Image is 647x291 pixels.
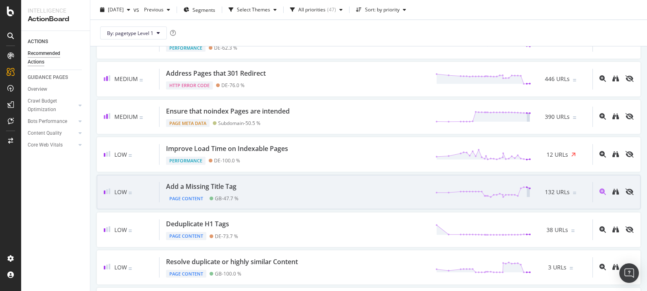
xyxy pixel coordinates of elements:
div: magnifying-glass-plus [599,226,606,233]
div: ( 47 ) [327,7,336,12]
a: binoculars [612,188,619,196]
div: eye-slash [625,226,634,233]
div: Select Themes [237,7,270,12]
a: binoculars [612,113,619,120]
div: magnifying-glass-plus [599,188,606,195]
div: Improve Load Time on Indexable Pages [166,144,288,153]
span: 446 URLs [545,75,570,83]
a: binoculars [612,263,619,271]
img: Equal [573,116,576,119]
div: binoculars [612,188,619,195]
button: Sort: by priority [353,3,409,16]
div: magnifying-glass-plus [599,113,606,120]
a: GUIDANCE PAGES [28,73,84,82]
div: Overview [28,85,47,94]
div: ActionBoard [28,15,83,24]
img: Equal [129,267,132,270]
span: Low [114,226,127,234]
div: Core Web Vitals [28,141,63,149]
div: Page Content [166,232,206,240]
div: Page Content [166,195,206,203]
button: Select Themes [225,3,280,16]
div: eye-slash [625,75,634,82]
div: Bots Performance [28,117,67,126]
span: By: pagetype Level 1 [107,29,153,36]
div: Page Meta Data [166,119,210,127]
div: Performance [166,44,205,52]
span: 3 URLs [548,263,566,271]
span: Low [114,263,127,271]
div: eye-slash [625,113,634,120]
span: 12 URLs [546,151,568,159]
img: Equal [570,267,573,269]
div: HTTP Error Code [166,81,213,90]
div: binoculars [612,75,619,82]
div: Resolve duplicate or highly similar Content [166,257,298,267]
span: vs [133,6,141,14]
div: Subdomain - 50.5 % [218,120,260,126]
span: 390 URLs [545,113,570,121]
div: binoculars [612,113,619,120]
div: binoculars [612,226,619,233]
img: Equal [140,116,143,119]
div: Intelligence [28,7,83,15]
div: DE - 73.7 % [215,233,238,239]
span: Medium [114,75,138,83]
span: Low [114,188,127,196]
img: Equal [140,79,143,81]
div: Deduplicate H1 Tags [166,219,229,229]
a: Crawl Budget Optimization [28,97,76,114]
div: eye-slash [625,151,634,158]
div: Address Pages that 301 Redirect [166,69,266,78]
div: magnifying-glass-plus [599,264,606,270]
div: ACTIONS [28,37,48,46]
span: Low [114,151,127,158]
button: Previous [141,3,173,16]
div: Open Intercom Messenger [619,263,639,283]
div: Crawl Budget Optimization [28,97,70,114]
div: Sort: by priority [365,7,400,12]
div: eye-slash [625,188,634,195]
div: GB - 47.7 % [215,195,238,201]
div: All priorities [298,7,326,12]
div: DE - 100.0 % [214,158,240,164]
button: Segments [180,3,219,16]
div: DE - 76.0 % [221,82,245,88]
img: Equal [129,154,132,157]
a: binoculars [612,226,619,234]
div: Performance [166,157,205,165]
div: GB - 100.0 % [215,271,241,277]
a: Overview [28,85,84,94]
a: binoculars [612,151,619,158]
span: 38 URLs [546,226,568,234]
a: Bots Performance [28,117,76,126]
div: binoculars [612,264,619,270]
button: By: pagetype Level 1 [100,26,167,39]
div: Content Quality [28,129,62,138]
img: Equal [573,79,576,81]
span: Segments [192,6,215,13]
img: Equal [129,230,132,232]
img: Equal [573,192,576,194]
img: Equal [571,230,575,232]
a: Core Web Vitals [28,141,76,149]
span: 2025 Sep. 1st [108,6,124,13]
span: 132 URLs [545,188,570,196]
a: ACTIONS [28,37,84,46]
button: All priorities(47) [287,3,346,16]
a: Recommended Actions [28,49,84,66]
img: Equal [129,192,132,194]
div: Ensure that noindex Pages are intended [166,107,290,116]
a: binoculars [612,75,619,83]
a: Content Quality [28,129,76,138]
div: Page Content [166,270,206,278]
div: GUIDANCE PAGES [28,73,68,82]
button: [DATE] [97,3,133,16]
div: DE - 62.3 % [214,45,237,51]
div: Recommended Actions [28,49,77,66]
div: Add a Missing Title Tag [166,182,236,191]
span: Medium [114,113,138,120]
div: magnifying-glass-plus [599,75,606,82]
span: Previous [141,6,164,13]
